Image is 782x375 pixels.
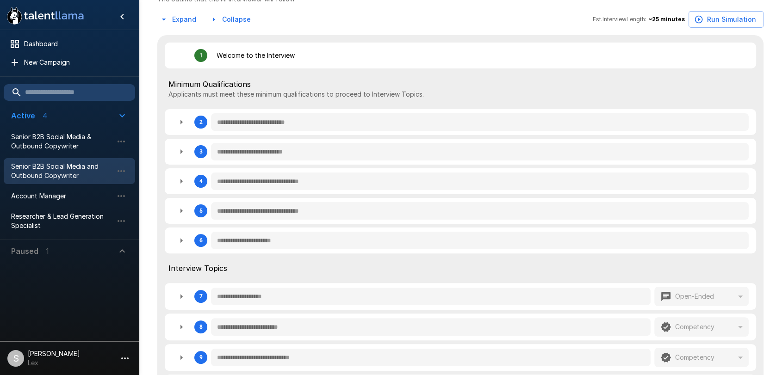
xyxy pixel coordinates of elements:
div: 4 [165,168,756,194]
button: Expand [157,11,200,28]
div: 5 [199,208,203,214]
button: Collapse [207,11,254,28]
div: 9 [165,344,756,371]
p: Applicants must meet these minimum qualifications to proceed to Interview Topics. [168,90,752,99]
div: 1 [199,52,203,59]
div: 6 [165,227,756,253]
div: 4 [199,178,203,184]
p: Welcome to the Interview [217,51,295,60]
span: Interview Topics [168,263,752,274]
b: ~ 25 minutes [648,16,685,23]
div: 5 [165,198,756,224]
span: Est. Interview Length: [593,15,646,24]
p: Competency [675,353,714,362]
div: 8 [165,314,756,340]
div: 7 [199,293,203,300]
div: 9 [199,354,203,361]
span: Minimum Qualifications [168,79,752,90]
div: 7 [165,283,756,310]
div: 2 [165,109,756,135]
div: 3 [165,139,756,165]
div: 3 [199,148,203,155]
p: Open-Ended [675,292,714,301]
div: 6 [199,237,203,244]
div: 8 [199,324,203,330]
p: Competency [675,322,714,332]
button: Run Simulation [689,11,763,28]
div: 2 [199,119,203,125]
